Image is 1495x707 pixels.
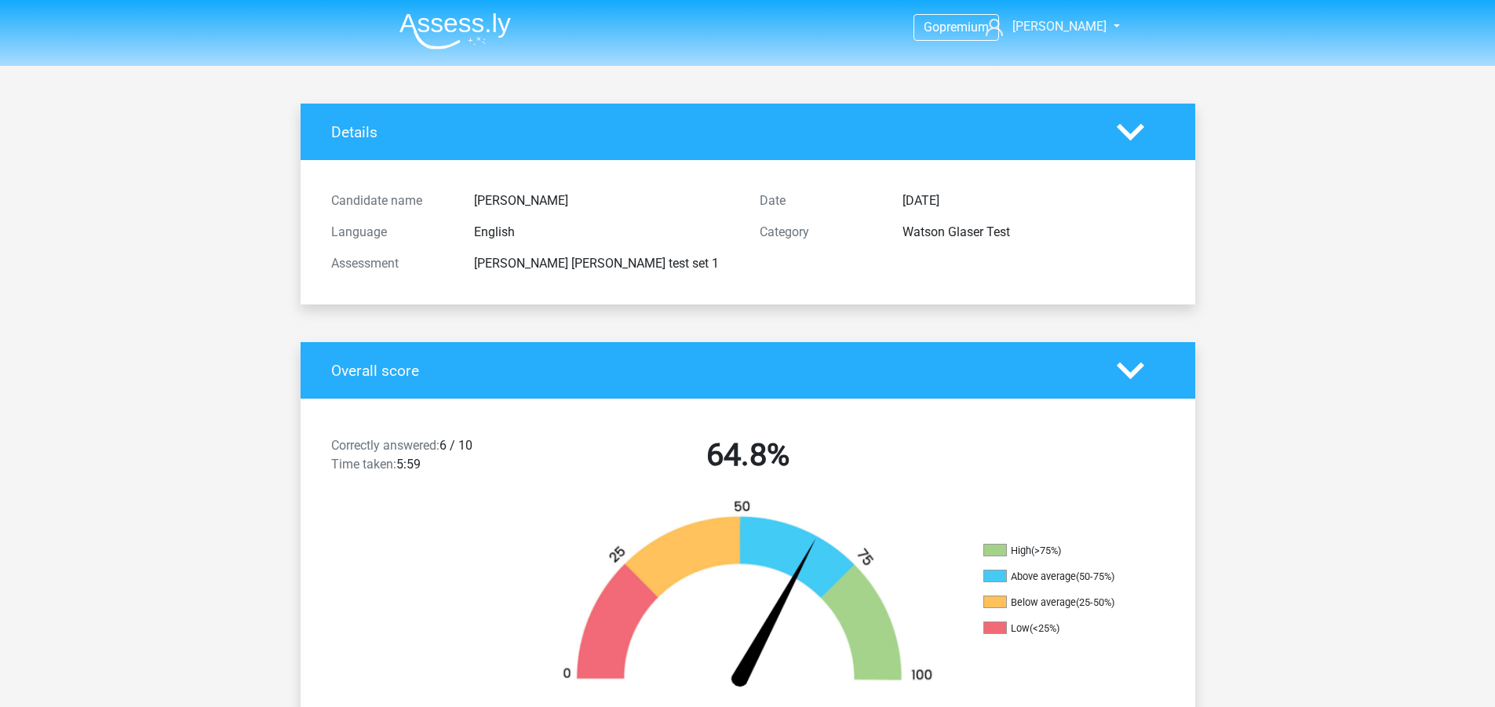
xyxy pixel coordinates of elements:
[983,621,1140,636] li: Low
[399,13,511,49] img: Assessly
[331,362,1093,380] h4: Overall score
[545,436,950,474] h2: 64.8%
[748,223,891,242] div: Category
[331,438,439,453] span: Correctly answered:
[1076,596,1114,608] div: (25-50%)
[331,123,1093,141] h4: Details
[939,20,989,35] span: premium
[914,16,998,38] a: Gopremium
[319,436,534,480] div: 6 / 10 5:59
[983,544,1140,558] li: High
[924,20,939,35] span: Go
[462,254,748,273] div: [PERSON_NAME] [PERSON_NAME] test set 1
[319,254,462,273] div: Assessment
[462,191,748,210] div: [PERSON_NAME]
[1030,622,1059,634] div: (<25%)
[1031,545,1061,556] div: (>75%)
[891,191,1176,210] div: [DATE]
[319,191,462,210] div: Candidate name
[1012,19,1107,34] span: [PERSON_NAME]
[983,570,1140,584] li: Above average
[319,223,462,242] div: Language
[979,17,1108,36] a: [PERSON_NAME]
[536,499,960,696] img: 65.972e104a2579.png
[891,223,1176,242] div: Watson Glaser Test
[462,223,748,242] div: English
[983,596,1140,610] li: Below average
[1076,570,1114,582] div: (50-75%)
[748,191,891,210] div: Date
[331,457,396,472] span: Time taken:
